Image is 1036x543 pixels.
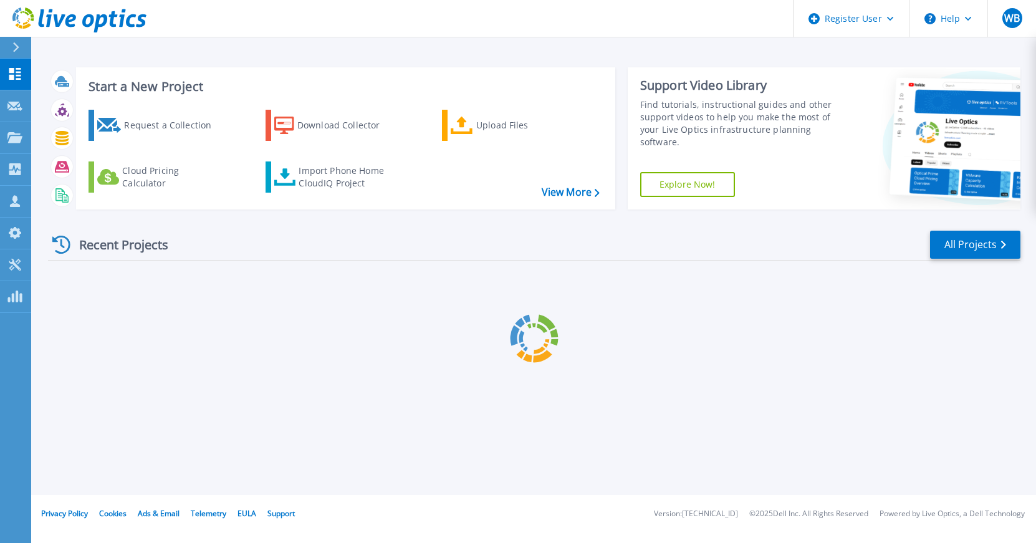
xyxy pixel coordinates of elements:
[640,99,838,148] div: Find tutorials, instructional guides and other support videos to help you make the most of your L...
[297,113,397,138] div: Download Collector
[266,110,405,141] a: Download Collector
[476,113,576,138] div: Upload Files
[654,510,738,518] li: Version: [TECHNICAL_ID]
[237,508,256,519] a: EULA
[191,508,226,519] a: Telemetry
[48,229,185,260] div: Recent Projects
[640,172,735,197] a: Explore Now!
[930,231,1020,259] a: All Projects
[267,508,295,519] a: Support
[124,113,224,138] div: Request a Collection
[99,508,127,519] a: Cookies
[89,110,228,141] a: Request a Collection
[138,508,180,519] a: Ads & Email
[89,80,599,94] h3: Start a New Project
[749,510,868,518] li: © 2025 Dell Inc. All Rights Reserved
[442,110,581,141] a: Upload Files
[299,165,396,190] div: Import Phone Home CloudIQ Project
[89,161,228,193] a: Cloud Pricing Calculator
[542,186,600,198] a: View More
[640,77,838,94] div: Support Video Library
[122,165,222,190] div: Cloud Pricing Calculator
[41,508,88,519] a: Privacy Policy
[880,510,1025,518] li: Powered by Live Optics, a Dell Technology
[1004,13,1020,23] span: WB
